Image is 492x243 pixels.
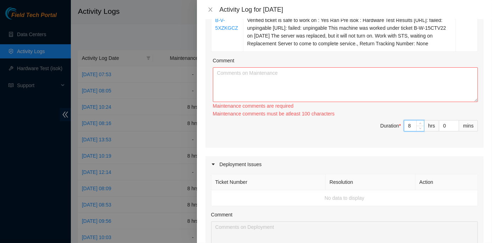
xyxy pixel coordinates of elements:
span: down [418,126,423,131]
textarea: Comment [213,67,478,102]
button: Close [205,6,215,13]
th: Action [415,174,478,190]
th: Ticket Number [211,174,326,190]
th: Resolution [326,174,415,190]
span: caret-right [211,162,215,166]
span: Decrease Value [416,126,424,131]
div: hrs [424,120,439,131]
div: Duration [380,122,401,130]
td: No data to display [211,190,478,206]
span: up [418,121,423,125]
div: Deployment Issues [205,156,483,173]
label: Comment [211,211,233,219]
span: close [208,7,213,12]
div: mins [459,120,478,131]
label: Comment [213,57,234,64]
div: Activity Log for [DATE] [220,6,483,13]
div: Maintenance comments are required [213,102,478,110]
span: Increase Value [416,120,424,126]
div: Maintenance comments must be atleast 100 characters [213,110,478,118]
